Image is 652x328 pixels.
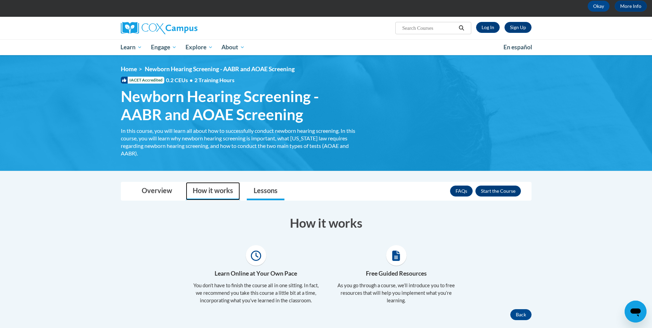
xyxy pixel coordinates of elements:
[181,39,217,55] a: Explore
[217,39,249,55] a: About
[450,186,473,197] a: FAQs
[186,43,213,51] span: Explore
[111,39,542,55] div: Main menu
[121,22,251,34] a: Cox Campus
[121,87,357,124] span: Newborn Hearing Screening - AABR and AOAE Screening
[146,39,181,55] a: Engage
[166,76,234,84] span: 0.2 CEUs
[499,40,537,54] a: En español
[510,309,532,320] button: Back
[121,127,357,157] div: In this course, you will learn all about how to successfully conduct newborn hearing screening. I...
[588,1,610,12] button: Okay
[504,22,532,33] a: Register
[186,182,240,200] a: How it works
[121,77,164,84] span: IACET Accredited
[331,282,461,304] p: As you go through a course, we’ll introduce you to free resources that will help you implement wh...
[190,77,193,83] span: •
[116,39,147,55] a: Learn
[121,65,137,73] a: Home
[221,43,245,51] span: About
[475,186,521,197] button: Enroll
[194,77,234,83] span: 2 Training Hours
[476,22,500,33] a: Log In
[625,301,647,323] iframe: Button to launch messaging window
[191,282,321,304] p: You don’t have to finish the course all in one sitting. In fact, we recommend you take this cours...
[121,22,197,34] img: Cox Campus
[401,24,456,32] input: Search Courses
[615,1,647,12] a: More Info
[456,24,466,32] button: Search
[503,43,532,51] span: En español
[135,182,179,200] a: Overview
[121,214,532,231] h3: How it works
[120,43,142,51] span: Learn
[145,65,295,73] span: Newborn Hearing Screening - AABR and AOAE Screening
[151,43,177,51] span: Engage
[247,182,284,200] a: Lessons
[191,269,321,278] h4: Learn Online at Your Own Pace
[331,269,461,278] h4: Free Guided Resources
